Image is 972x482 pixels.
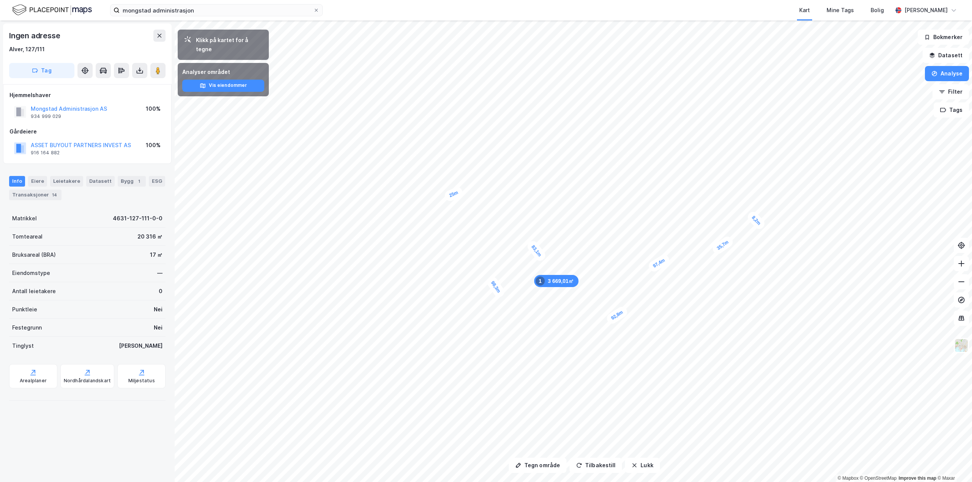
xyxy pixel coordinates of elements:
[135,177,143,185] div: 1
[9,45,45,54] div: Alver, 127/111
[605,305,629,326] div: Map marker
[154,305,163,314] div: Nei
[12,250,56,259] div: Bruksareal (BRA)
[9,91,165,100] div: Hjemmelshaver
[899,476,936,481] a: Improve this map
[12,287,56,296] div: Antall leietakere
[647,253,671,273] div: Map marker
[9,63,74,78] button: Tag
[9,30,62,42] div: Ingen adresse
[746,210,767,231] div: Map marker
[838,476,858,481] a: Mapbox
[536,276,545,286] div: 1
[12,3,92,17] img: logo.f888ab2527a4732fd821a326f86c7f29.svg
[923,48,969,63] button: Datasett
[534,275,579,287] div: Map marker
[12,323,42,332] div: Festegrunn
[871,6,884,15] div: Bolig
[625,458,660,473] button: Lukk
[182,80,264,92] button: Vis eiendommer
[934,446,972,482] iframe: Chat Widget
[860,476,897,481] a: OpenStreetMap
[157,268,163,278] div: —
[918,30,969,45] button: Bokmerker
[128,378,155,384] div: Miljøstatus
[118,176,146,187] div: Bygg
[196,36,263,54] div: Klikk på kartet for å tegne
[570,458,622,473] button: Tilbakestill
[182,68,264,77] div: Analyser området
[933,84,969,99] button: Filter
[31,150,60,156] div: 916 164 882
[50,191,58,199] div: 14
[119,341,163,350] div: [PERSON_NAME]
[137,232,163,241] div: 20 316 ㎡
[12,268,50,278] div: Eiendomstype
[20,378,47,384] div: Arealplaner
[50,176,83,187] div: Leietakere
[146,104,161,113] div: 100%
[925,66,969,81] button: Analyse
[86,176,115,187] div: Datasett
[509,458,566,473] button: Tegn område
[525,239,548,263] div: Map marker
[146,141,161,150] div: 100%
[149,176,165,187] div: ESG
[150,250,163,259] div: 17 ㎡
[154,323,163,332] div: Nei
[954,338,969,353] img: Z
[9,127,165,136] div: Gårdeiere
[64,378,111,384] div: Nordhårdalandskart
[9,176,25,187] div: Info
[12,341,34,350] div: Tinglyst
[904,6,948,15] div: [PERSON_NAME]
[159,287,163,296] div: 0
[113,214,163,223] div: 4631-127-111-0-0
[9,190,62,200] div: Transaksjoner
[934,102,969,118] button: Tags
[31,113,61,119] div: 934 999 029
[711,234,735,256] div: Map marker
[827,6,854,15] div: Mine Tags
[485,275,507,299] div: Map marker
[120,5,313,16] input: Søk på adresse, matrikkel, gårdeiere, leietakere eller personer
[443,185,464,203] div: Map marker
[12,214,37,223] div: Matrikkel
[28,176,47,187] div: Eiere
[12,305,37,314] div: Punktleie
[12,232,43,241] div: Tomteareal
[799,6,810,15] div: Kart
